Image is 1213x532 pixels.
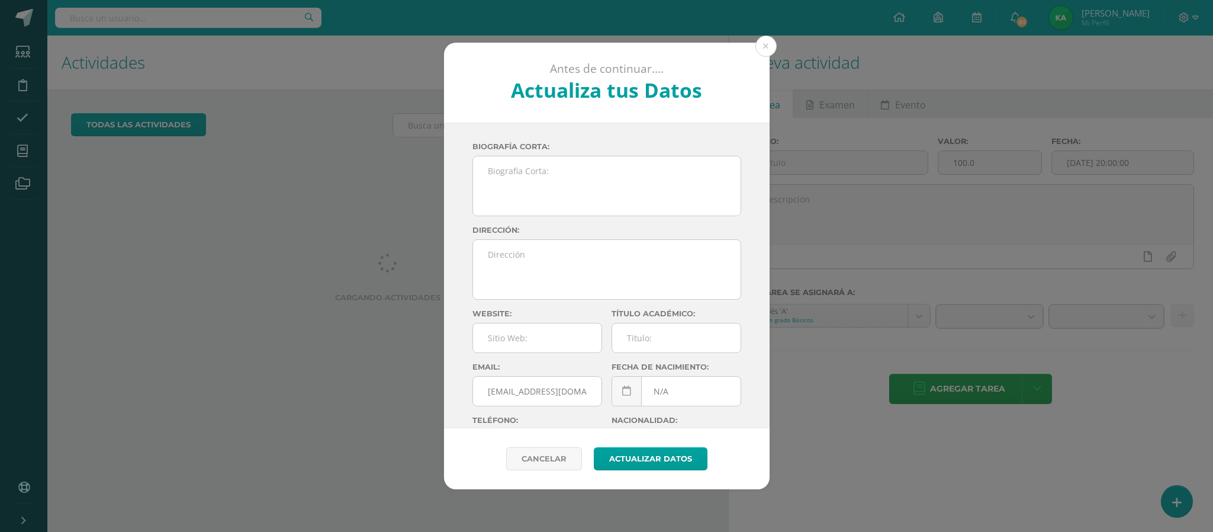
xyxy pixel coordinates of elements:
[473,323,601,352] input: Sitio Web:
[472,416,602,425] label: Teléfono:
[506,447,582,470] a: Cancelar
[472,309,602,318] label: Website:
[472,142,741,151] label: Biografía corta:
[473,377,601,406] input: Correo Electronico:
[612,377,741,406] input: Fecha de Nacimiento:
[612,363,741,371] label: Fecha de nacimiento:
[472,363,602,371] label: Email:
[475,62,738,76] p: Antes de continuar....
[594,447,707,470] button: Actualizar datos
[472,226,741,235] label: Dirección:
[475,76,738,104] h2: Actualiza tus Datos
[612,416,741,425] label: Nacionalidad:
[612,309,741,318] label: Título académico:
[612,323,741,352] input: Titulo:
